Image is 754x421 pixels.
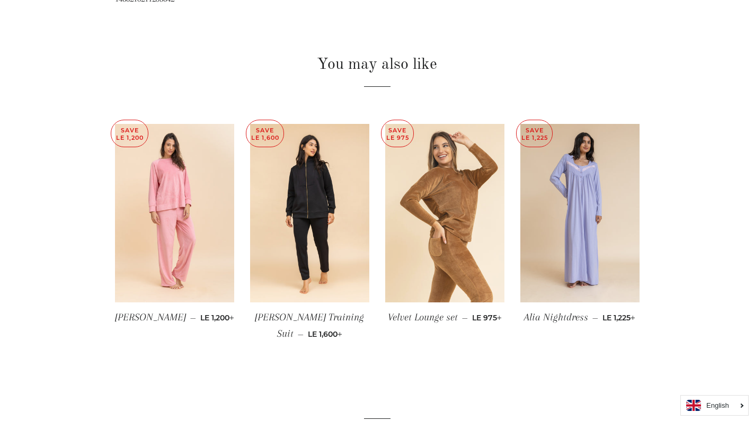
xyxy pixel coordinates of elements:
[246,120,283,147] p: Save LE 1,600
[382,120,413,147] p: Save LE 975
[706,402,729,409] i: English
[190,313,196,323] span: —
[517,120,552,147] p: Save LE 1,225
[592,313,598,323] span: —
[462,313,468,323] span: —
[111,120,148,147] p: Save LE 1,200
[472,313,502,323] span: LE 975
[250,302,369,350] a: [PERSON_NAME] Training Suit — LE 1,600
[298,329,304,339] span: —
[255,311,364,339] span: [PERSON_NAME] Training Suit
[524,311,588,323] span: Alia Nightdress
[200,313,234,323] span: LE 1,200
[308,329,342,339] span: LE 1,600
[388,311,458,323] span: Velvet Lounge set
[115,53,640,76] h2: You may also like
[686,400,743,411] a: English
[115,302,234,333] a: [PERSON_NAME] — LE 1,200
[385,302,504,333] a: Velvet Lounge set — LE 975
[115,311,186,323] span: [PERSON_NAME]
[520,302,640,333] a: Alia Nightdress — LE 1,225
[602,313,635,323] span: LE 1,225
